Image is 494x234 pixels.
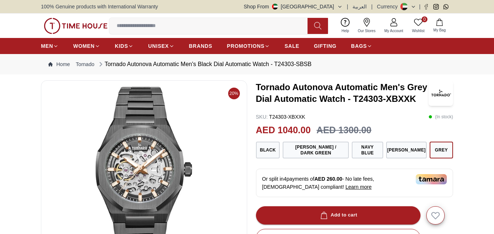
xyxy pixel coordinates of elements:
[41,54,453,74] nav: Breadcrumb
[430,27,449,33] span: My Bag
[228,88,240,99] span: 20%
[409,28,427,34] span: Wishlist
[73,39,100,53] a: WOMEN
[148,39,174,53] a: UNISEX
[381,28,406,34] span: My Account
[41,42,53,50] span: MEN
[429,17,450,34] button: My Bag
[256,206,421,225] button: Add to cart
[422,16,427,22] span: 0
[73,42,95,50] span: WOMEN
[386,142,427,158] button: [PERSON_NAME]
[429,113,453,120] p: ( In stock )
[346,184,372,190] span: Learn more
[351,39,372,53] a: BAGS
[256,169,453,197] div: Or split in 4 payments of - No late fees, [DEMOGRAPHIC_DATA] compliant!
[115,39,133,53] a: KIDS
[416,174,447,184] img: Tamara
[227,39,270,53] a: PROMOTIONS
[256,114,268,120] span: SKU :
[429,80,453,106] img: Tornado Autonova Automatic Men's Grey Dial Automatic Watch - T24303-XBXXK
[377,3,401,10] div: Currency
[41,3,158,10] span: 100% Genuine products with International Warranty
[314,176,342,182] span: AED 260.00
[148,42,169,50] span: UNISEX
[48,61,70,68] a: Home
[189,39,212,53] a: BRANDS
[256,142,280,158] button: Black
[284,39,299,53] a: SALE
[351,42,367,50] span: BAGS
[337,16,354,35] a: Help
[272,4,278,9] img: United Arab Emirates
[430,142,453,158] button: Grey
[354,16,380,35] a: Our Stores
[76,61,94,68] a: Tornado
[227,42,265,50] span: PROMOTIONS
[371,3,373,10] span: |
[317,123,372,137] h3: AED 1300.00
[443,4,449,9] a: Whatsapp
[352,3,367,10] button: العربية
[97,60,312,69] div: Tornado Autonova Automatic Men's Black Dial Automatic Watch - T24303-SBSB
[256,123,311,137] h2: AED 1040.00
[419,3,421,10] span: |
[256,113,305,120] p: T24303-XBXXK
[41,39,59,53] a: MEN
[433,4,439,9] a: Instagram
[314,42,336,50] span: GIFTING
[355,28,378,34] span: Our Stores
[256,81,429,105] h3: Tornado Autonova Automatic Men's Grey Dial Automatic Watch - T24303-XBXXK
[244,3,343,10] button: Shop From[GEOGRAPHIC_DATA]
[189,42,212,50] span: BRANDS
[314,39,336,53] a: GIFTING
[319,211,357,219] div: Add to cart
[423,4,429,9] a: Facebook
[283,142,348,158] button: [PERSON_NAME] / Dark Green
[352,142,383,158] button: Navy Blue
[115,42,128,50] span: KIDS
[284,42,299,50] span: SALE
[44,18,108,34] img: ...
[347,3,348,10] span: |
[408,16,429,35] a: 0Wishlist
[339,28,352,34] span: Help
